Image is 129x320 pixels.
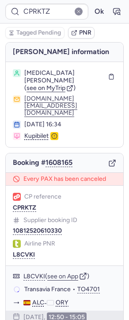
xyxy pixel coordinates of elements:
[24,121,116,129] div: [DATE] 16:34
[23,299,116,307] div: -
[24,285,71,293] span: Transavia France
[24,193,61,200] span: CP reference
[24,69,105,85] span: [MEDICAL_DATA][PERSON_NAME]
[23,273,45,281] button: L8CVKI
[92,4,106,19] button: Ok
[24,95,116,117] button: [DOMAIN_NAME][EMAIL_ADDRESS][DOMAIN_NAME]
[23,176,106,183] span: Every PAX has been canceled
[13,204,36,211] button: CPRKTZ
[32,299,44,307] span: ALC
[24,132,49,140] span: Kupibilet
[13,193,21,201] figure: 1L airline logo
[46,159,72,167] button: 1608165
[24,85,76,92] button: (see on MyTrip)
[6,43,123,62] h4: [PERSON_NAME] information
[24,240,55,247] span: Airline PNR
[13,240,21,248] figure: TO airline logo
[13,159,72,167] span: Booking #
[5,27,64,39] button: Tagged Pending
[23,217,77,224] span: Supplier booking ID
[68,27,95,39] button: PNR
[56,299,68,307] span: ORY
[16,29,61,36] span: Tagged Pending
[24,285,116,293] div: •
[27,84,65,92] span: see on MyTrip
[5,4,88,20] input: PNR Reference
[47,273,78,280] button: see on App
[13,227,62,234] button: 10812520610330
[23,272,116,280] div: ( )
[77,285,100,293] button: TO4701
[79,29,91,36] span: PNR
[13,251,35,258] button: L8CVKI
